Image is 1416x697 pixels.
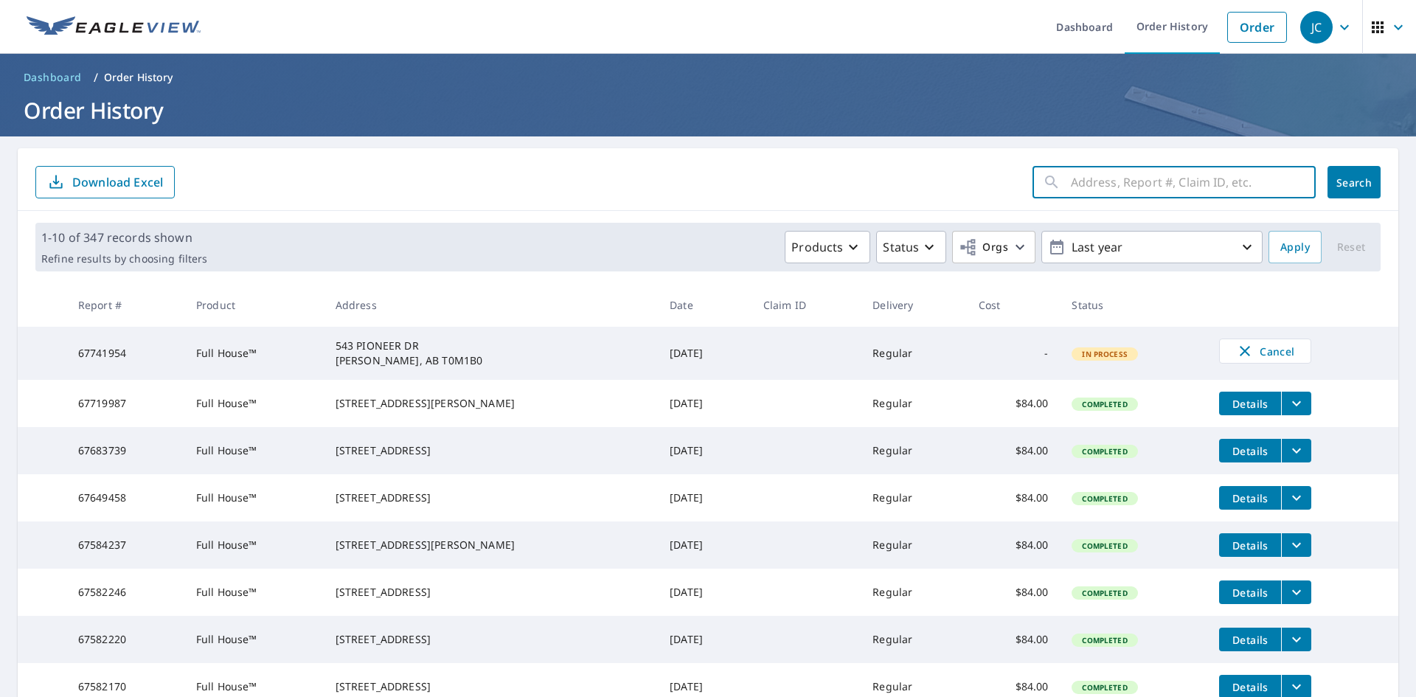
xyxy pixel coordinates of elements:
div: [STREET_ADDRESS] [336,632,646,647]
td: Regular [861,521,967,569]
td: Full House™ [184,521,324,569]
span: Details [1228,491,1272,505]
button: Status [876,231,946,263]
li: / [94,69,98,86]
td: [DATE] [658,327,752,380]
td: 67741954 [66,327,184,380]
td: [DATE] [658,474,752,521]
td: $84.00 [967,380,1061,427]
button: filesDropdownBtn-67719987 [1281,392,1311,415]
span: Completed [1073,493,1136,504]
td: $84.00 [967,569,1061,616]
button: detailsBtn-67582220 [1219,628,1281,651]
td: 67582246 [66,569,184,616]
th: Cost [967,283,1061,327]
span: In Process [1073,349,1136,359]
td: Regular [861,569,967,616]
button: filesDropdownBtn-67649458 [1281,486,1311,510]
div: [STREET_ADDRESS] [336,585,646,600]
img: EV Logo [27,16,201,38]
div: [STREET_ADDRESS] [336,443,646,458]
p: Refine results by choosing filters [41,252,207,266]
button: Apply [1268,231,1322,263]
td: Regular [861,616,967,663]
div: [STREET_ADDRESS] [336,490,646,505]
td: [DATE] [658,569,752,616]
span: Completed [1073,541,1136,551]
td: Full House™ [184,569,324,616]
td: 67582220 [66,616,184,663]
td: Regular [861,474,967,521]
td: Full House™ [184,427,324,474]
h1: Order History [18,95,1398,125]
th: Address [324,283,658,327]
input: Address, Report #, Claim ID, etc. [1071,162,1316,203]
span: Apply [1280,238,1310,257]
td: $84.00 [967,521,1061,569]
span: Cancel [1235,342,1296,360]
th: Report # [66,283,184,327]
td: [DATE] [658,427,752,474]
button: detailsBtn-67649458 [1219,486,1281,510]
p: Download Excel [72,174,163,190]
p: Order History [104,70,173,85]
td: [DATE] [658,380,752,427]
div: [STREET_ADDRESS][PERSON_NAME] [336,538,646,552]
span: Orgs [959,238,1008,257]
span: Completed [1073,446,1136,457]
p: Last year [1066,235,1238,260]
button: detailsBtn-67683739 [1219,439,1281,462]
span: Details [1228,633,1272,647]
button: detailsBtn-67582246 [1219,580,1281,604]
span: Details [1228,586,1272,600]
a: Dashboard [18,66,88,89]
td: Full House™ [184,474,324,521]
span: Completed [1073,635,1136,645]
div: [STREET_ADDRESS][PERSON_NAME] [336,396,646,411]
td: Regular [861,427,967,474]
td: [DATE] [658,616,752,663]
button: Search [1327,166,1381,198]
button: detailsBtn-67584237 [1219,533,1281,557]
p: 1-10 of 347 records shown [41,229,207,246]
span: Completed [1073,682,1136,693]
td: - [967,327,1061,380]
td: Full House™ [184,380,324,427]
button: filesDropdownBtn-67683739 [1281,439,1311,462]
div: JC [1300,11,1333,44]
td: Regular [861,327,967,380]
span: Details [1228,444,1272,458]
td: Full House™ [184,327,324,380]
span: Search [1339,176,1369,190]
th: Date [658,283,752,327]
p: Status [883,238,919,256]
span: Dashboard [24,70,82,85]
div: 543 PIONEER DR [PERSON_NAME], AB T0M1B0 [336,339,646,368]
td: [DATE] [658,521,752,569]
td: $84.00 [967,474,1061,521]
a: Order [1227,12,1287,43]
button: filesDropdownBtn-67584237 [1281,533,1311,557]
button: Orgs [952,231,1035,263]
td: $84.00 [967,616,1061,663]
td: Regular [861,380,967,427]
span: Details [1228,397,1272,411]
td: Full House™ [184,616,324,663]
nav: breadcrumb [18,66,1398,89]
td: 67683739 [66,427,184,474]
th: Claim ID [752,283,861,327]
span: Details [1228,538,1272,552]
span: Completed [1073,588,1136,598]
button: Last year [1041,231,1263,263]
td: 67584237 [66,521,184,569]
span: Details [1228,680,1272,694]
th: Delivery [861,283,967,327]
td: $84.00 [967,427,1061,474]
th: Product [184,283,324,327]
th: Status [1060,283,1207,327]
td: 67719987 [66,380,184,427]
p: Products [791,238,843,256]
button: filesDropdownBtn-67582246 [1281,580,1311,604]
button: detailsBtn-67719987 [1219,392,1281,415]
button: Download Excel [35,166,175,198]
